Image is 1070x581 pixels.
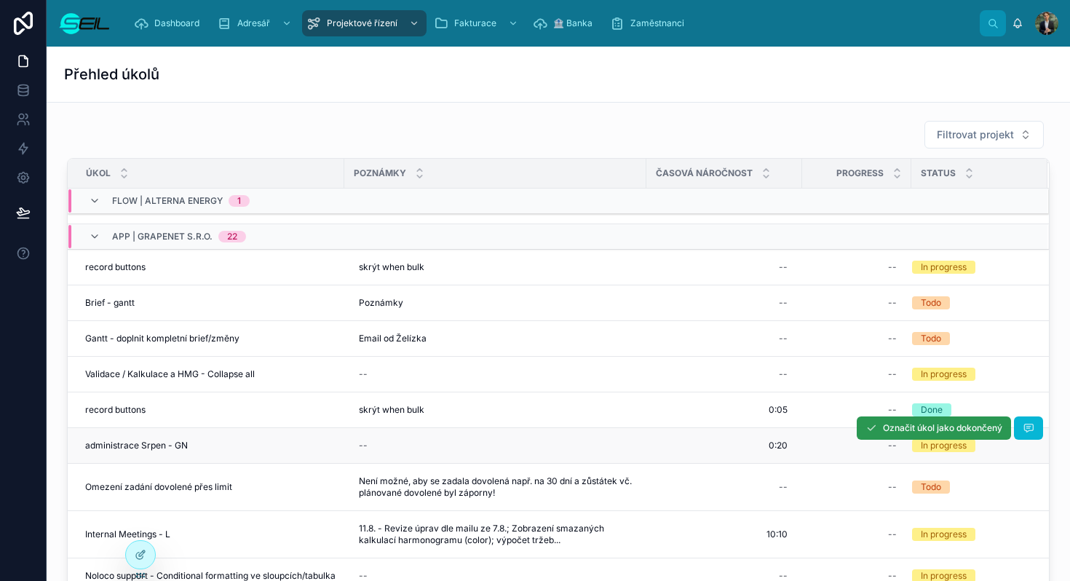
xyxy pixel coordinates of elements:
span: skrýt when bulk [359,261,424,273]
div: -- [779,297,788,309]
div: -- [779,368,788,380]
span: Status [921,167,956,179]
span: App | GrapeNet s.r.o. [112,231,213,242]
span: 🏦 Banka [553,17,593,29]
a: Omezení zadání dovolené přes limit [85,481,336,493]
div: -- [779,333,788,344]
a: Adresář [213,10,299,36]
a: Validace / Kalkulace a HMG - Collapse all [85,368,336,380]
div: In progress [921,368,967,381]
a: record buttons [85,261,336,273]
a: -- [811,363,903,386]
span: Flow | Alterna Energy [112,195,223,207]
div: 22 [227,231,237,242]
a: record buttons [85,404,336,416]
div: In progress [921,261,967,274]
a: -- [655,327,793,350]
span: Progress [836,167,884,179]
div: -- [779,481,788,493]
a: Internal Meetings - L [85,529,336,540]
button: Označit úkol jako dokončený [857,416,1011,440]
div: 1 [237,195,241,207]
a: Todo [912,296,1030,309]
span: 0:20 [769,440,788,451]
a: -- [655,256,793,279]
a: Dashboard [130,10,210,36]
a: Done [912,403,1030,416]
a: skrýt when bulk [353,398,638,422]
span: Validace / Kalkulace a HMG - Collapse all [85,368,255,380]
a: -- [655,363,793,386]
div: -- [888,404,897,416]
a: -- [655,475,793,499]
div: -- [888,368,897,380]
div: -- [359,368,368,380]
div: -- [359,440,368,451]
span: Brief - gantt [85,297,135,309]
span: Fakturace [454,17,496,29]
div: In progress [921,528,967,541]
a: 11.8. - Revize úprav dle mailu ze 7.8.; Zobrazení smazaných kalkulací harmonogramu (color); výpoč... [353,517,638,552]
span: Omezení zadání dovolené přes limit [85,481,232,493]
div: -- [888,261,897,273]
a: 10:10 [655,523,793,546]
span: Časová náročnost [656,167,753,179]
span: 0:05 [769,404,788,416]
span: Poznámky [354,167,406,179]
div: Todo [921,481,941,494]
a: -- [811,475,903,499]
a: 0:05 [655,398,793,422]
span: Email od Želízka [359,333,427,344]
a: Brief - gantt [85,297,336,309]
span: Úkol [86,167,111,179]
a: -- [811,256,903,279]
div: Todo [921,296,941,309]
a: In progress [912,261,1030,274]
div: In progress [921,439,967,452]
div: -- [888,333,897,344]
div: Todo [921,332,941,345]
span: Poznámky [359,297,403,309]
a: skrýt when bulk [353,256,638,279]
span: 11.8. - Revize úprav dle mailu ze 7.8.; Zobrazení smazaných kalkulací harmonogramu (color); výpoč... [359,523,632,546]
span: Dashboard [154,17,199,29]
a: Zaměstnanci [606,10,694,36]
span: Filtrovat projekt [937,127,1014,142]
span: record buttons [85,261,146,273]
a: Email od Želízka [353,327,638,350]
button: Select Button [924,121,1044,149]
a: -- [811,398,903,422]
span: Internal Meetings - L [85,529,170,540]
div: Done [921,403,943,416]
span: Projektové řízení [327,17,397,29]
a: Todo [912,332,1030,345]
a: Poznámky [353,291,638,315]
span: administrace Srpen - GN [85,440,188,451]
a: Není možné, aby se zadala dovolená např. na 30 dní a zůstátek vč. plánované dovolené byl záporny! [353,470,638,505]
a: -- [811,327,903,350]
a: Gantt - doplnit kompletní brief/změny [85,333,336,344]
a: -- [811,523,903,546]
a: In progress [912,368,1030,381]
img: App logo [58,12,111,35]
div: -- [888,481,897,493]
a: -- [353,434,638,457]
span: Adresář [237,17,270,29]
div: -- [779,261,788,273]
a: administrace Srpen - GN [85,440,336,451]
div: scrollable content [122,7,980,39]
span: Gantt - doplnit kompletní brief/změny [85,333,239,344]
span: Zaměstnanci [630,17,684,29]
a: -- [811,434,903,457]
a: Todo [912,481,1030,494]
span: skrýt when bulk [359,404,424,416]
span: 10:10 [766,529,788,540]
h1: Přehled úkolů [64,64,159,84]
a: -- [655,291,793,315]
span: Není možné, aby se zadala dovolená např. na 30 dní a zůstátek vč. plánované dovolené byl záporny! [359,475,632,499]
a: 🏦 Banka [528,10,603,36]
a: -- [353,363,638,386]
div: -- [888,440,897,451]
a: Fakturace [429,10,526,36]
a: 0:20 [655,434,793,457]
